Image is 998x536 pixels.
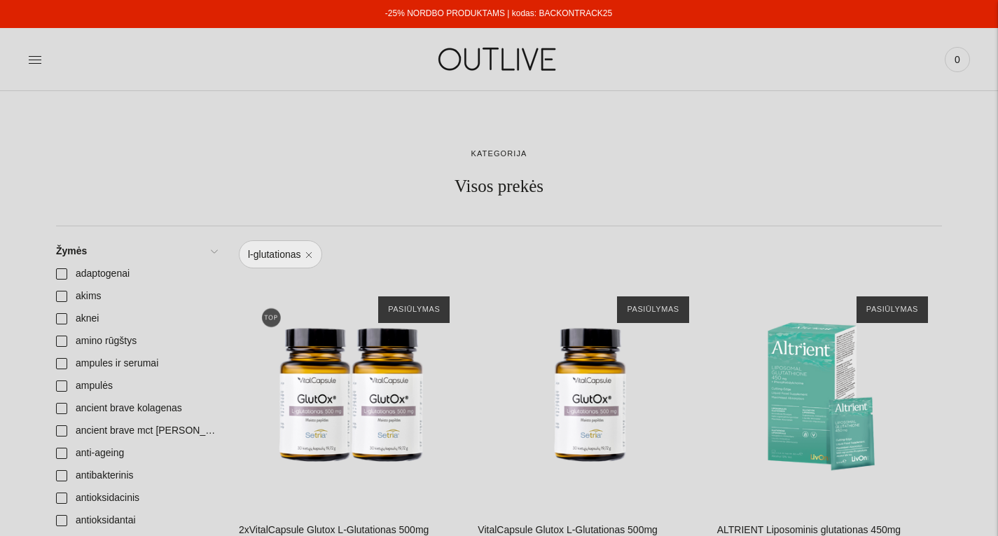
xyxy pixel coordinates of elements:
a: adaptogenai [48,263,225,285]
a: Žymės [48,240,225,263]
a: anti-ageing [48,442,225,465]
a: VitalCapsule Glutox L-Glutationas 500mg antioksidantas ląstelių apsaugai ir imunitetui 30kaps [478,282,702,507]
img: OUTLIVE [411,35,586,83]
a: ancient brave mct [PERSON_NAME] [48,420,225,442]
a: 2xVitalCapsule Glutox L-Glutationas 500mg antioksidantas ląstelių apsaugai ir imunitetui 30kap. [239,282,464,507]
a: antibakterinis [48,465,225,487]
a: l-glutationas [239,240,322,268]
a: antioksidacinis [48,487,225,509]
a: antioksidantai [48,509,225,532]
a: ancient brave kolagenas [48,397,225,420]
a: ALTRIENT Liposominis glutationas 450mg antioksidantas ląstelių apsaugai ir imunitetui 30x5.4ml [717,282,942,507]
a: ampulės [48,375,225,397]
a: akims [48,285,225,308]
a: -25% NORDBO PRODUKTAMS | kodas: BACKONTRACK25 [385,8,612,18]
a: aknei [48,308,225,330]
span: 0 [948,50,967,69]
a: amino rūgštys [48,330,225,352]
a: ampules ir serumai [48,352,225,375]
a: 0 [945,44,970,75]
